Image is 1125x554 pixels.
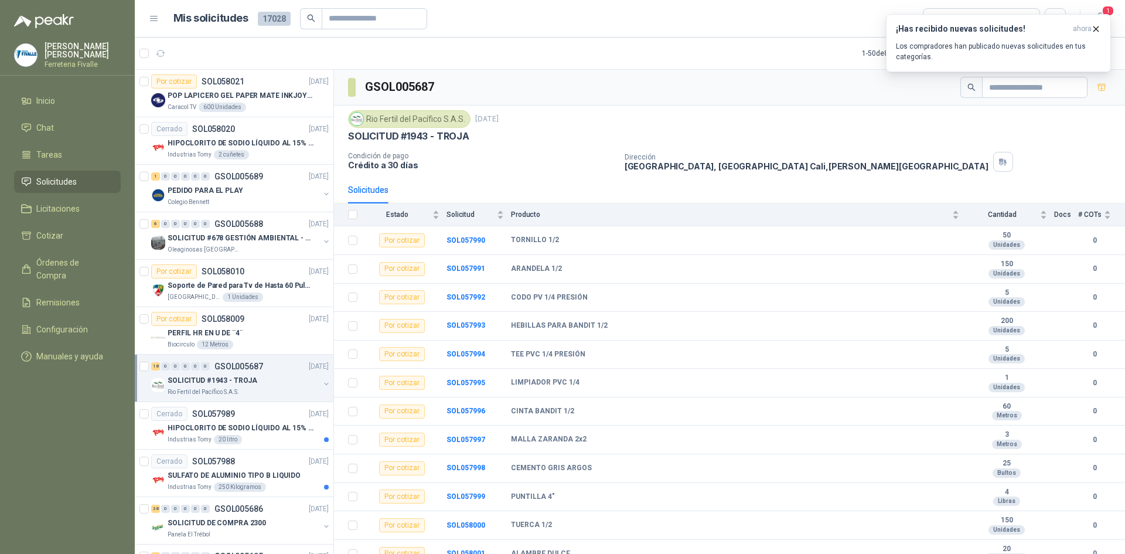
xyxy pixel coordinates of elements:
[191,220,200,228] div: 0
[14,144,121,166] a: Tareas
[161,172,170,181] div: 0
[14,251,121,287] a: Órdenes de Compra
[886,14,1111,72] button: ¡Has recibido nuevas solicitudes!ahora Los compradores han publicado nuevas solicitudes en tus ca...
[446,379,485,387] b: SOL057995
[171,505,180,513] div: 0
[511,236,559,245] b: TORNILLO 1/2
[625,161,988,171] p: [GEOGRAPHIC_DATA], [GEOGRAPHIC_DATA] Cali , [PERSON_NAME][GEOGRAPHIC_DATA]
[446,492,485,501] b: SOL057999
[309,456,329,467] p: [DATE]
[151,362,160,371] div: 18
[151,521,165,535] img: Company Logo
[151,331,165,345] img: Company Logo
[135,70,333,117] a: Por cotizarSOL058021[DATE] Company LogoPOP LAPICERO GEL PAPER MATE INKJOY 0.7 (Revisar el adjunto...
[168,293,220,302] p: [GEOGRAPHIC_DATA][PERSON_NAME]
[14,198,121,220] a: Licitaciones
[988,525,1025,535] div: Unidades
[896,41,1101,62] p: Los compradores han publicado nuevas solicitudes en tus categorías.
[191,362,200,371] div: 0
[161,505,170,513] div: 0
[14,171,121,193] a: Solicitudes
[36,175,77,188] span: Solicitudes
[446,264,485,273] b: SOL057991
[966,488,1047,497] b: 4
[151,359,331,397] a: 18 0 0 0 0 0 GSOL005687[DATE] Company LogoSOLICITUD #1943 - TROJARio Fertil del Pacífico S.A.S.
[966,231,1047,240] b: 50
[201,362,210,371] div: 0
[201,172,210,181] div: 0
[966,516,1047,525] b: 150
[135,260,333,307] a: Por cotizarSOL058010[DATE] Company LogoSoporte de Pared para Tv de Hasta 60 Pulgadas con Brazo Ar...
[202,267,244,276] p: SOL058010
[36,323,88,336] span: Configuración
[214,220,263,228] p: GSOL005688
[214,150,249,159] div: 2 cuñetes
[199,103,246,112] div: 600 Unidades
[1078,263,1111,274] b: 0
[511,293,588,303] b: CODO PV 1/4 PRESIÓN
[307,14,315,22] span: search
[379,405,425,419] div: Por cotizar
[309,171,329,182] p: [DATE]
[309,266,329,277] p: [DATE]
[258,12,291,26] span: 17028
[214,172,263,181] p: GSOL005689
[348,130,469,142] p: SOLICITUD #1943 - TROJA
[511,350,585,359] b: TEE PVC 1/4 PRESIÓN
[192,457,235,465] p: SOL057988
[1078,292,1111,303] b: 0
[1078,349,1111,360] b: 0
[191,172,200,181] div: 0
[379,433,425,447] div: Por cotizar
[446,350,485,358] a: SOL057994
[181,220,190,228] div: 0
[446,293,485,301] a: SOL057992
[151,93,165,107] img: Company Logo
[161,220,170,228] div: 0
[348,160,615,170] p: Crédito a 30 días
[168,435,212,444] p: Industrias Tomy
[348,152,615,160] p: Condición de pago
[309,219,329,230] p: [DATE]
[202,77,244,86] p: SOL058021
[151,172,160,181] div: 1
[36,256,110,282] span: Órdenes de Compra
[168,198,209,207] p: Colegio Bennett
[379,319,425,333] div: Por cotizar
[168,150,212,159] p: Industrias Tomy
[446,407,485,415] a: SOL057996
[967,83,976,91] span: search
[168,90,313,101] p: POP LAPICERO GEL PAPER MATE INKJOY 0.7 (Revisar el adjunto)
[36,296,80,309] span: Remisiones
[966,203,1054,226] th: Cantidad
[511,321,608,331] b: HEBILLAS PARA BANDIT 1/2
[168,185,243,196] p: PEDIDO PARA EL PLAY
[151,169,331,207] a: 1 0 0 0 0 0 GSOL005689[DATE] Company LogoPEDIDO PARA EL PLAYColegio Bennett
[36,350,103,363] span: Manuales y ayuda
[1078,520,1111,531] b: 0
[993,497,1020,506] div: Libras
[1078,463,1111,474] b: 0
[36,202,80,215] span: Licitaciones
[168,280,313,291] p: Soporte de Pared para Tv de Hasta 60 Pulgadas con Brazo Articulado
[168,103,196,112] p: Caracol TV
[379,461,425,475] div: Por cotizar
[988,383,1025,392] div: Unidades
[168,340,195,349] p: Biocirculo
[966,430,1047,440] b: 3
[511,378,579,388] b: LIMPIADOR PVC 1/4
[1078,320,1111,331] b: 0
[168,482,212,492] p: Industrias Tomy
[14,117,121,139] a: Chat
[168,518,266,529] p: SOLICITUD DE COMPRA 2300
[151,217,331,254] a: 6 0 0 0 0 0 GSOL005688[DATE] Company LogoSOLICITUD #678 GESTIÓN AMBIENTAL - TUMACOOleaginosas [GE...
[988,269,1025,278] div: Unidades
[151,473,165,487] img: Company Logo
[511,492,555,502] b: PUNTILLA 4"
[151,220,160,228] div: 6
[993,468,1021,478] div: Bultos
[966,459,1047,468] b: 25
[45,61,121,68] p: Ferreteria Fivalle
[201,220,210,228] div: 0
[214,482,266,492] div: 250 Kilogramos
